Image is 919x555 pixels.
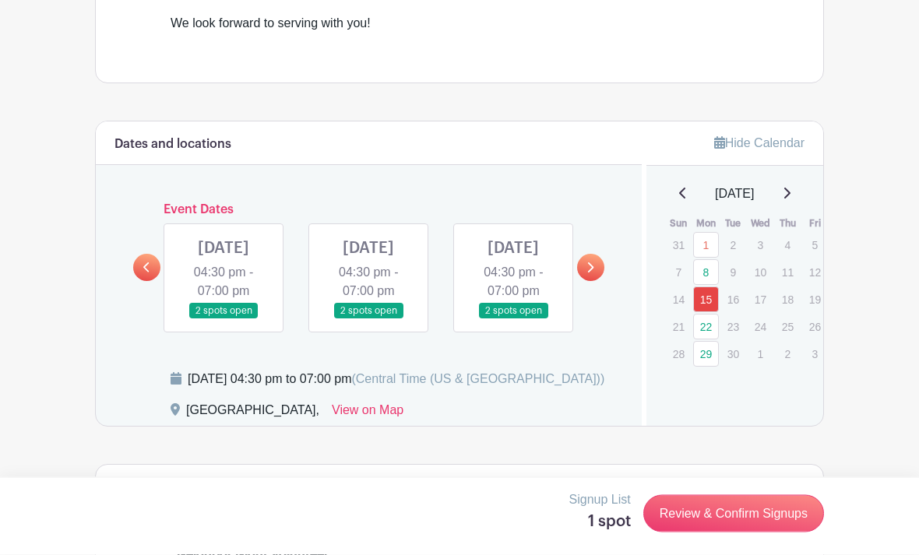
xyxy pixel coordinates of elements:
[748,234,773,258] p: 3
[802,315,828,339] p: 26
[720,216,747,232] th: Tue
[774,216,801,232] th: Thu
[693,260,719,286] a: 8
[802,288,828,312] p: 19
[666,315,692,339] p: 21
[720,288,746,312] p: 16
[666,234,692,258] p: 31
[569,490,631,509] p: Signup List
[666,342,692,367] p: 28
[775,315,801,339] p: 25
[693,314,719,340] a: 22
[160,203,577,218] h6: Event Dates
[114,138,231,153] h6: Dates and locations
[188,371,604,389] div: [DATE] 04:30 pm to 07:00 pm
[775,342,801,367] p: 2
[351,373,604,386] span: (Central Time (US & [GEOGRAPHIC_DATA]))
[666,288,692,312] p: 14
[666,261,692,285] p: 7
[802,342,828,367] p: 3
[714,137,805,150] a: Hide Calendar
[748,315,773,339] p: 24
[775,261,801,285] p: 11
[748,342,773,367] p: 1
[692,216,720,232] th: Mon
[332,402,403,427] a: View on Map
[801,216,829,232] th: Fri
[720,342,746,367] p: 30
[665,216,692,232] th: Sun
[186,402,319,427] div: [GEOGRAPHIC_DATA],
[693,233,719,258] a: 1
[775,234,801,258] p: 4
[802,261,828,285] p: 12
[720,234,746,258] p: 2
[748,261,773,285] p: 10
[720,261,746,285] p: 9
[693,342,719,367] a: 29
[693,287,719,313] a: 15
[775,288,801,312] p: 18
[643,495,824,532] a: Review & Confirm Signups
[720,315,746,339] p: 23
[802,234,828,258] p: 5
[715,185,754,204] span: [DATE]
[748,288,773,312] p: 17
[569,512,631,531] h5: 1 spot
[747,216,774,232] th: Wed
